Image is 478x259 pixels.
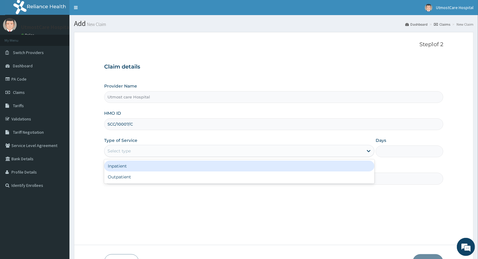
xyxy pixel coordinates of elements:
[31,34,101,42] div: Chat with us now
[104,118,443,130] input: Enter HMO ID
[13,103,24,108] span: Tariffs
[35,76,83,137] span: We're online!
[21,24,71,30] p: UtmostCare Hospital
[104,83,137,89] label: Provider Name
[104,64,443,70] h3: Claim details
[3,18,17,32] img: User Image
[13,50,44,55] span: Switch Providers
[21,33,36,37] a: Online
[376,137,386,143] label: Days
[74,20,473,27] h1: Add
[107,148,131,154] div: Select type
[99,3,114,18] div: Minimize live chat window
[13,63,33,69] span: Dashboard
[434,22,450,27] a: Claims
[3,165,115,186] textarea: Type your message and hit 'Enter'
[104,137,137,143] label: Type of Service
[86,22,106,27] small: New Claim
[104,110,121,116] label: HMO ID
[436,5,473,10] span: UtmostCare Hospital
[104,161,374,171] div: Inpatient
[104,41,443,48] p: Step 1 of 2
[425,4,432,11] img: User Image
[11,30,24,45] img: d_794563401_company_1708531726252_794563401
[104,171,374,182] div: Outpatient
[451,22,473,27] li: New Claim
[405,22,428,27] a: Dashboard
[13,90,25,95] span: Claims
[13,129,44,135] span: Tariff Negotiation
